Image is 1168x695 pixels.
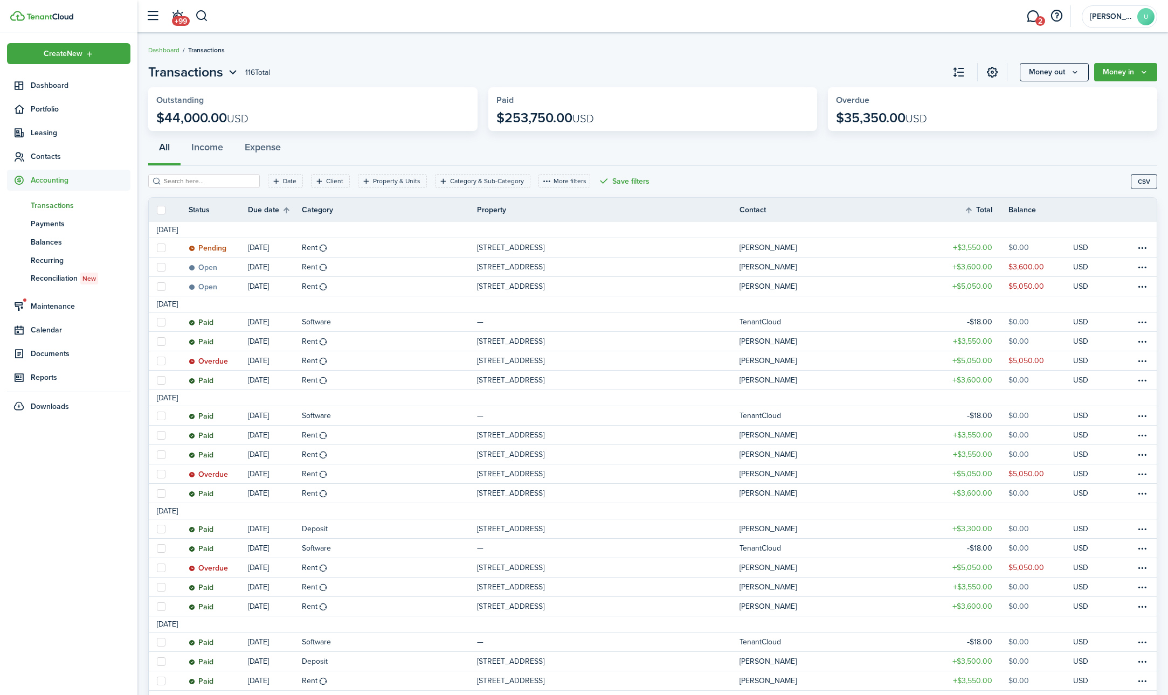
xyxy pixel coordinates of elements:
[189,545,213,553] status: Paid
[248,258,302,276] a: [DATE]
[944,312,1008,331] a: $18.00
[435,174,530,188] filter-tag: Open filter
[248,204,302,217] th: Sort
[739,282,797,291] table-profile-info-text: [PERSON_NAME]
[477,351,739,370] a: [STREET_ADDRESS]
[944,558,1008,577] a: $5,050.00
[944,445,1008,464] a: $3,550.00
[598,174,649,188] button: Save filters
[1073,484,1103,503] a: USD
[302,371,477,390] a: Rent
[1073,312,1103,331] a: USD
[248,371,302,390] a: [DATE]
[248,332,302,351] a: [DATE]
[1020,63,1089,81] button: Open menu
[248,374,269,386] p: [DATE]
[1073,242,1088,253] p: USD
[477,539,739,558] a: —
[477,355,544,366] p: [STREET_ADDRESS]
[944,277,1008,296] a: $5,050.00
[302,562,317,573] table-info-title: Rent
[952,488,992,499] table-amount-title: $3,600.00
[953,242,992,253] table-amount-title: $3,550.00
[739,544,781,553] table-profile-info-text: TenantCloud
[477,261,544,273] p: [STREET_ADDRESS]
[189,539,248,558] a: Paid
[189,445,248,464] a: Paid
[477,406,739,425] a: —
[739,337,797,346] table-profile-info-text: [PERSON_NAME]
[739,371,944,390] a: [PERSON_NAME]
[302,519,477,538] a: Deposit
[189,451,213,460] status: Paid
[1008,449,1029,460] table-amount-description: $0.00
[248,406,302,425] a: [DATE]
[1008,539,1073,558] a: $0.00
[1073,445,1103,464] a: USD
[7,75,130,96] a: Dashboard
[1022,3,1043,30] a: Messaging
[248,281,269,292] p: [DATE]
[248,464,302,483] a: [DATE]
[944,484,1008,503] a: $3,600.00
[189,371,248,390] a: Paid
[1008,332,1073,351] a: $0.00
[302,539,477,558] a: Software
[1073,355,1088,366] p: USD
[1008,543,1029,554] table-amount-description: $0.00
[1137,8,1155,25] avatar-text: U
[739,351,944,370] a: [PERSON_NAME]
[302,281,317,292] table-info-title: Rent
[302,351,477,370] a: Rent
[739,426,944,444] a: [PERSON_NAME]
[739,244,797,252] table-profile-info-text: [PERSON_NAME]
[967,410,992,421] table-amount-title: $18.00
[1073,562,1088,573] p: USD
[7,196,130,214] a: Transactions
[967,316,992,328] table-amount-title: $18.00
[302,445,477,464] a: Rent
[1073,277,1103,296] a: USD
[1073,261,1088,273] p: USD
[1008,558,1073,577] a: $5,050.00
[188,45,225,55] span: Transactions
[1008,281,1044,292] table-amount-description: $5,050.00
[952,562,992,573] table-amount-title: $5,050.00
[248,484,302,503] a: [DATE]
[248,558,302,577] a: [DATE]
[302,558,477,577] a: Rent
[1008,374,1029,386] table-amount-description: $0.00
[189,312,248,331] a: Paid
[1073,332,1103,351] a: USD
[1008,351,1073,370] a: $5,050.00
[302,464,477,483] a: Rent
[1008,261,1044,273] table-amount-description: $3,600.00
[31,218,130,230] span: Payments
[7,233,130,251] a: Balances
[944,371,1008,390] a: $3,600.00
[156,95,469,105] widget-stats-title: Outstanding
[189,426,248,444] a: Paid
[167,3,188,30] a: Notifications
[739,312,944,331] a: TenantCloud
[1136,280,1149,293] button: Open menu
[189,484,248,503] a: Paid
[477,312,739,331] a: —
[302,523,328,534] table-info-title: Deposit
[739,412,781,420] table-profile-info-text: TenantCloud
[1008,468,1044,479] table-amount-description: $5,050.00
[31,255,130,266] span: Recurring
[31,80,130,91] span: Dashboard
[189,564,228,573] status: Overdue
[1073,519,1103,538] a: USD
[302,312,477,331] a: Software
[248,426,302,444] a: [DATE]
[1020,63,1089,81] button: Money out
[189,244,226,253] status: Pending
[1073,539,1103,558] a: USD
[302,336,317,347] table-info-title: Rent
[477,374,544,386] p: [STREET_ADDRESS]
[944,464,1008,483] a: $5,050.00
[7,251,130,269] a: Recurring
[31,372,130,383] span: Reports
